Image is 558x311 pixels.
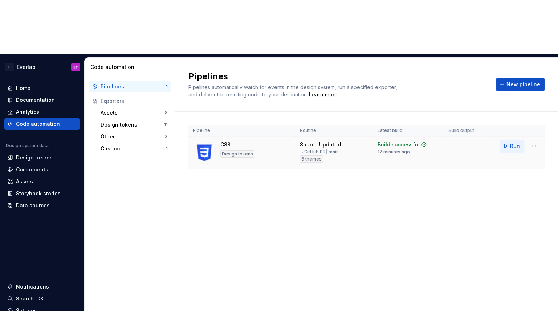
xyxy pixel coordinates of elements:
div: Storybook stories [16,190,61,197]
div: E [5,63,14,71]
a: Components [4,164,80,175]
a: Design tokens [4,152,80,163]
div: Pipelines [101,83,166,90]
button: EEverlabHY [1,59,83,75]
div: Notifications [16,283,49,290]
button: Notifications [4,281,80,293]
th: Pipeline [188,125,296,137]
button: New pipeline [496,78,545,91]
th: Build output [444,125,495,137]
span: New pipeline [506,81,540,88]
button: Other3 [98,131,171,142]
div: Analytics [16,108,39,116]
div: 17 minutes ago [378,149,410,155]
span: . [308,92,339,98]
button: Pipelines1 [89,81,171,92]
div: Home [16,84,30,92]
div: Design tokens [16,154,53,161]
span: Run [510,142,520,150]
div: Exporters [101,98,168,105]
div: Design tokens [220,150,254,158]
div: Search ⌘K [16,295,44,302]
div: Build successful [378,141,420,148]
div: Code automation [90,63,172,71]
a: Documentation [4,94,80,106]
a: Storybook stories [4,188,80,199]
div: Everlab [17,63,36,71]
div: Design tokens [101,121,164,128]
div: 8 [165,110,168,116]
button: Search ⌘K [4,293,80,304]
span: 6 themes [301,156,322,162]
div: → GitHub PR main [300,149,339,155]
div: Assets [101,109,165,116]
div: 11 [164,122,168,128]
div: Other [101,133,165,140]
a: Analytics [4,106,80,118]
div: 1 [166,84,168,90]
a: Home [4,82,80,94]
div: Assets [16,178,33,185]
div: Source Updated [300,141,341,148]
button: Assets8 [98,107,171,119]
button: Custom1 [98,143,171,154]
div: Code automation [16,120,60,128]
button: Run [500,140,525,153]
div: CSS [220,141,231,148]
th: Routine [296,125,373,137]
div: Documentation [16,96,55,104]
button: Design tokens11 [98,119,171,130]
div: Components [16,166,48,173]
span: | [326,149,327,154]
div: 1 [166,146,168,152]
a: Learn more [309,91,338,98]
div: Design system data [6,143,49,149]
div: 3 [165,134,168,140]
th: Latest build [373,125,444,137]
span: Pipelines automatically watch for events in the design system, run a specified exporter, and deli... [188,84,399,98]
a: Code automation [4,118,80,130]
div: Custom [101,145,166,152]
a: Assets [4,176,80,187]
div: HY [73,64,78,70]
a: Data sources [4,200,80,211]
div: Data sources [16,202,50,209]
h2: Pipelines [188,71,487,82]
